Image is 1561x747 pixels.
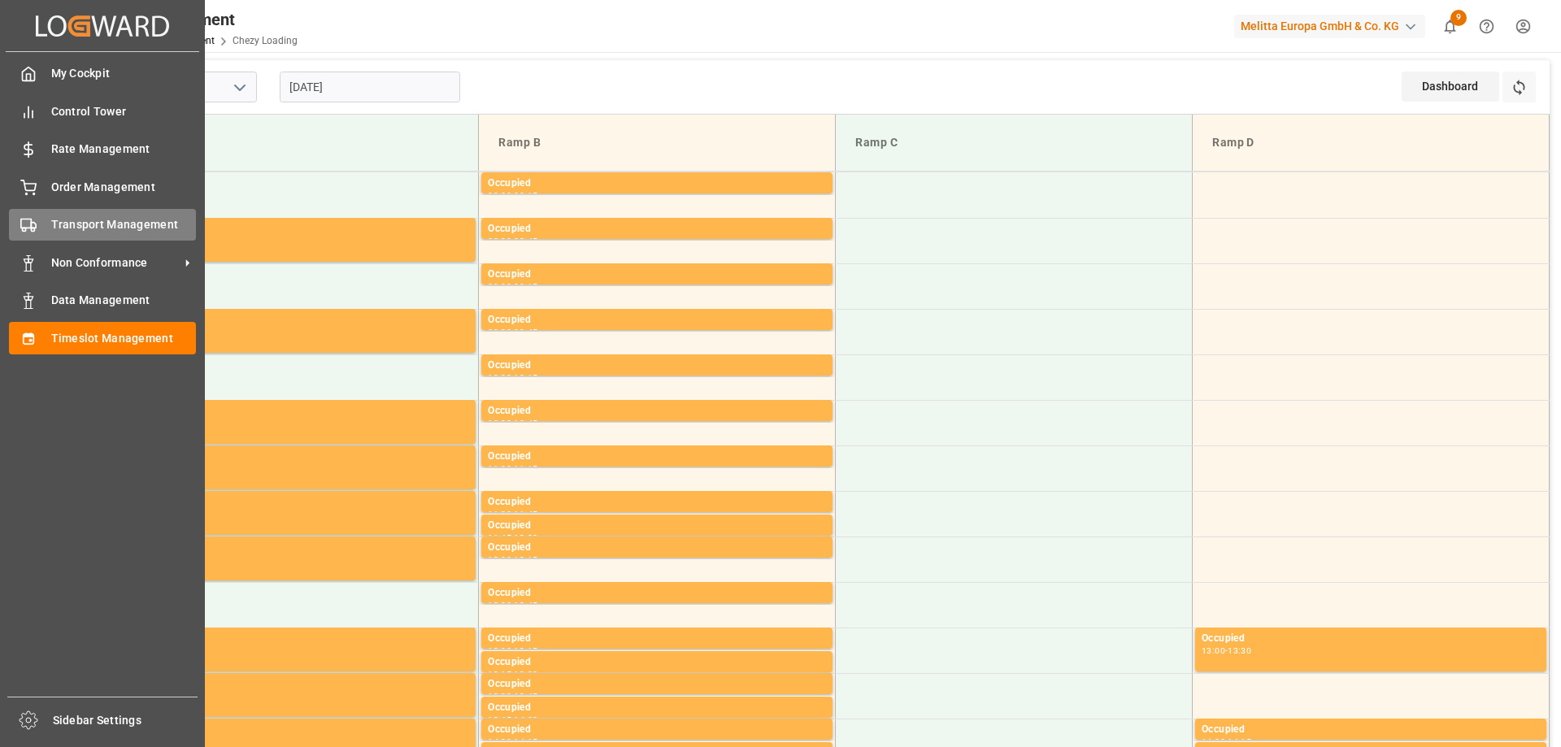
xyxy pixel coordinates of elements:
[51,103,197,120] span: Control Tower
[1228,647,1251,654] div: 13:30
[514,693,537,700] div: 13:45
[488,631,826,647] div: Occupied
[488,722,826,738] div: Occupied
[488,654,826,671] div: Occupied
[1225,738,1228,745] div: -
[514,283,537,290] div: 09:15
[131,221,469,237] div: Occupied
[488,192,511,199] div: 08:00
[514,374,537,381] div: 10:15
[131,631,469,647] div: Occupied
[488,676,826,693] div: Occupied
[488,647,511,654] div: 13:00
[1450,10,1467,26] span: 9
[9,58,196,89] a: My Cockpit
[488,374,511,381] div: 10:00
[488,328,511,336] div: 09:30
[131,403,469,419] div: Occupied
[488,358,826,374] div: Occupied
[514,671,537,678] div: 13:30
[488,221,826,237] div: Occupied
[1234,15,1425,38] div: Melitta Europa GmbH & Co. KG
[514,556,537,563] div: 12:15
[1206,128,1536,158] div: Ramp D
[488,534,511,541] div: 11:45
[9,95,196,127] a: Control Tower
[514,716,537,723] div: 14:00
[488,693,511,700] div: 13:30
[514,419,537,427] div: 10:45
[1228,738,1251,745] div: 14:15
[511,716,514,723] div: -
[488,176,826,192] div: Occupied
[514,328,537,336] div: 09:45
[511,510,514,518] div: -
[488,237,511,245] div: 08:30
[1202,631,1540,647] div: Occupied
[488,602,511,609] div: 12:30
[511,671,514,678] div: -
[9,171,196,202] a: Order Management
[511,237,514,245] div: -
[514,602,537,609] div: 12:45
[511,328,514,336] div: -
[488,403,826,419] div: Occupied
[488,465,511,472] div: 11:00
[1402,72,1499,102] div: Dashboard
[511,192,514,199] div: -
[511,693,514,700] div: -
[511,283,514,290] div: -
[9,322,196,354] a: Timeslot Management
[131,540,469,556] div: Occupied
[135,128,465,158] div: Ramp A
[227,75,251,100] button: open menu
[488,738,511,745] div: 14:00
[488,449,826,465] div: Occupied
[51,141,197,158] span: Rate Management
[514,738,537,745] div: 14:15
[51,216,197,233] span: Transport Management
[488,312,826,328] div: Occupied
[511,419,514,427] div: -
[511,602,514,609] div: -
[511,738,514,745] div: -
[488,518,826,534] div: Occupied
[1202,738,1225,745] div: 14:00
[51,330,197,347] span: Timeslot Management
[131,722,469,738] div: Occupied
[53,712,198,729] span: Sidebar Settings
[51,65,197,82] span: My Cockpit
[51,254,180,271] span: Non Conformance
[131,449,469,465] div: Occupied
[51,179,197,196] span: Order Management
[131,312,469,328] div: Occupied
[511,465,514,472] div: -
[488,267,826,283] div: Occupied
[1432,8,1468,45] button: show 9 new notifications
[280,72,460,102] input: DD-MM-YYYY
[488,585,826,602] div: Occupied
[131,676,469,693] div: Occupied
[488,540,826,556] div: Occupied
[488,700,826,716] div: Occupied
[51,292,197,309] span: Data Management
[488,419,511,427] div: 10:30
[488,283,511,290] div: 09:00
[1234,11,1432,41] button: Melitta Europa GmbH & Co. KG
[9,284,196,316] a: Data Management
[1468,8,1505,45] button: Help Center
[514,237,537,245] div: 08:45
[1225,647,1228,654] div: -
[488,556,511,563] div: 12:00
[492,128,822,158] div: Ramp B
[488,716,511,723] div: 13:45
[9,133,196,165] a: Rate Management
[514,192,537,199] div: 08:15
[511,534,514,541] div: -
[511,374,514,381] div: -
[1202,722,1540,738] div: Occupied
[511,647,514,654] div: -
[849,128,1179,158] div: Ramp C
[9,209,196,241] a: Transport Management
[514,510,537,518] div: 11:45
